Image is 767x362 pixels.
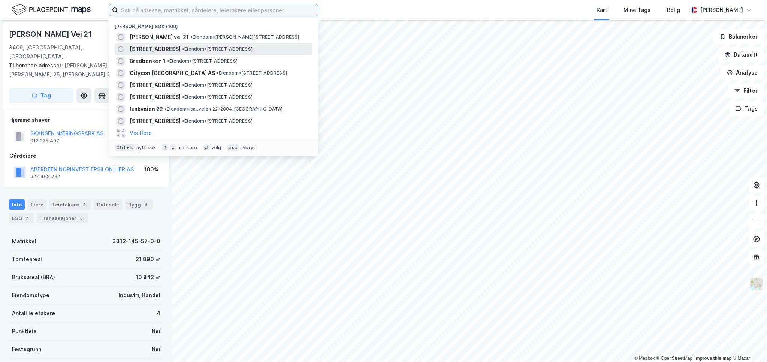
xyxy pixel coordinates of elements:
[24,214,31,222] div: 7
[167,58,169,64] span: •
[78,214,85,222] div: 8
[182,94,253,100] span: Eiendom • [STREET_ADDRESS]
[37,213,88,223] div: Transaksjoner
[721,65,764,80] button: Analyse
[12,345,41,354] div: Festegrunn
[178,145,197,151] div: markere
[729,101,764,116] button: Tags
[9,151,163,160] div: Gårdeiere
[12,237,36,246] div: Matrikkel
[30,174,60,180] div: 927 408 732
[30,138,59,144] div: 912 325 407
[182,46,184,52] span: •
[130,57,166,66] span: Bradbenken 1
[695,356,732,361] a: Improve this map
[130,33,189,42] span: [PERSON_NAME] vei 21
[144,165,158,174] div: 100%
[9,88,73,103] button: Tag
[190,34,299,40] span: Eiendom • [PERSON_NAME][STREET_ADDRESS]
[227,144,239,151] div: esc
[182,118,184,124] span: •
[130,93,181,102] span: [STREET_ADDRESS]
[152,327,160,336] div: Nei
[9,61,157,79] div: [PERSON_NAME] Vei 23, [PERSON_NAME] 25, [PERSON_NAME] 27
[112,237,160,246] div: 3312-145-57-0-0
[9,62,64,69] span: Tilhørende adresser:
[634,356,655,361] a: Mapbox
[182,82,184,88] span: •
[713,29,764,44] button: Bokmerker
[164,106,167,112] span: •
[9,43,134,61] div: 3409, [GEOGRAPHIC_DATA], [GEOGRAPHIC_DATA]
[182,82,253,88] span: Eiendom • [STREET_ADDRESS]
[130,129,152,138] button: Vis flere
[157,309,160,318] div: 4
[49,199,91,210] div: Leietakere
[109,18,318,31] div: [PERSON_NAME] søk (100)
[167,58,238,64] span: Eiendom • [STREET_ADDRESS]
[12,273,55,282] div: Bruksareal (BRA)
[136,145,156,151] div: nytt søk
[9,28,93,40] div: [PERSON_NAME] Vei 21
[94,199,122,210] div: Datasett
[718,47,764,62] button: Datasett
[211,145,221,151] div: velg
[730,326,767,362] iframe: Chat Widget
[12,255,42,264] div: Tomteareal
[12,3,91,16] img: logo.f888ab2527a4732fd821a326f86c7f29.svg
[623,6,650,15] div: Mine Tags
[749,277,764,291] img: Z
[28,199,46,210] div: Eiere
[9,115,163,124] div: Hjemmelshaver
[142,201,150,208] div: 3
[182,46,253,52] span: Eiendom • [STREET_ADDRESS]
[217,70,219,76] span: •
[130,105,163,114] span: Isakveien 22
[130,69,215,78] span: Citycon [GEOGRAPHIC_DATA] AS
[130,81,181,90] span: [STREET_ADDRESS]
[12,327,37,336] div: Punktleie
[217,70,287,76] span: Eiendom • [STREET_ADDRESS]
[125,199,153,210] div: Bygg
[130,117,181,126] span: [STREET_ADDRESS]
[597,6,607,15] div: Kart
[656,356,693,361] a: OpenStreetMap
[130,45,181,54] span: [STREET_ADDRESS]
[9,199,25,210] div: Info
[240,145,256,151] div: avbryt
[728,83,764,98] button: Filter
[118,291,160,300] div: Industri, Handel
[667,6,680,15] div: Bolig
[12,309,55,318] div: Antall leietakere
[182,94,184,100] span: •
[136,255,160,264] div: 21 890 ㎡
[12,291,49,300] div: Eiendomstype
[164,106,283,112] span: Eiendom • Isakveien 22, 2004 [GEOGRAPHIC_DATA]
[152,345,160,354] div: Nei
[136,273,160,282] div: 10 842 ㎡
[115,144,135,151] div: Ctrl + k
[118,4,318,16] input: Søk på adresse, matrikkel, gårdeiere, leietakere eller personer
[182,118,253,124] span: Eiendom • [STREET_ADDRESS]
[190,34,193,40] span: •
[700,6,743,15] div: [PERSON_NAME]
[9,213,34,223] div: ESG
[81,201,88,208] div: 4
